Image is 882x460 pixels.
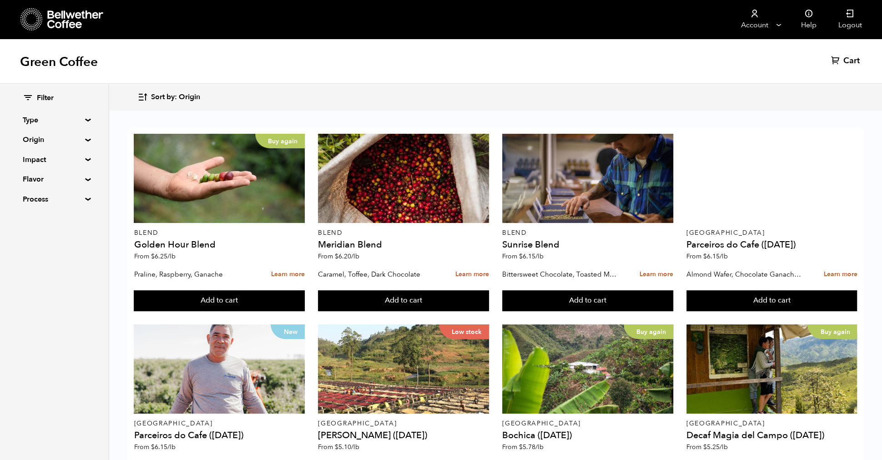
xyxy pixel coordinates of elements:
[151,252,175,261] bdi: 6.25
[23,174,86,185] summary: Flavor
[686,420,857,427] p: [GEOGRAPHIC_DATA]
[807,324,857,339] p: Buy again
[23,115,86,126] summary: Type
[703,443,707,451] span: $
[686,431,857,440] h4: Decaf Magia del Campo ([DATE])
[167,443,175,451] span: /lb
[318,240,489,249] h4: Meridian Blend
[335,252,359,261] bdi: 6.20
[720,252,728,261] span: /lb
[318,290,489,311] button: Add to cart
[535,443,544,451] span: /lb
[134,240,305,249] h4: Golden Hour Blend
[134,230,305,236] p: Blend
[318,443,359,451] span: From
[23,134,86,145] summary: Origin
[335,443,359,451] bdi: 5.10
[255,134,305,148] p: Buy again
[640,265,673,284] a: Learn more
[502,431,673,440] h4: Bochica ([DATE])
[134,443,175,451] span: From
[23,154,86,165] summary: Impact
[843,56,860,66] span: Cart
[502,443,544,451] span: From
[20,54,98,70] h1: Green Coffee
[318,252,359,261] span: From
[151,443,175,451] bdi: 6.15
[134,134,305,223] a: Buy again
[134,420,305,427] p: [GEOGRAPHIC_DATA]
[502,252,544,261] span: From
[502,290,673,311] button: Add to cart
[519,443,544,451] bdi: 5.78
[318,324,489,414] a: Low stock
[686,324,857,414] a: Buy again
[37,93,54,103] span: Filter
[335,443,338,451] span: $
[151,92,200,102] span: Sort by: Origin
[823,265,857,284] a: Learn more
[271,265,305,284] a: Learn more
[134,431,305,440] h4: Parceiros do Cafe ([DATE])
[134,324,305,414] a: New
[351,443,359,451] span: /lb
[439,324,489,339] p: Low stock
[318,431,489,440] h4: [PERSON_NAME] ([DATE])
[151,252,154,261] span: $
[686,268,803,281] p: Almond Wafer, Chocolate Ganache, Bing Cherry
[502,324,673,414] a: Buy again
[535,252,544,261] span: /lb
[318,230,489,236] p: Blend
[686,252,728,261] span: From
[502,230,673,236] p: Blend
[703,252,728,261] bdi: 6.15
[831,56,862,66] a: Cart
[455,265,489,284] a: Learn more
[271,324,305,339] p: New
[167,252,175,261] span: /lb
[519,252,523,261] span: $
[624,324,673,339] p: Buy again
[519,252,544,261] bdi: 6.15
[318,268,434,281] p: Caramel, Toffee, Dark Chocolate
[23,194,86,205] summary: Process
[137,86,200,108] button: Sort by: Origin
[134,252,175,261] span: From
[351,252,359,261] span: /lb
[686,443,728,451] span: From
[686,230,857,236] p: [GEOGRAPHIC_DATA]
[318,420,489,427] p: [GEOGRAPHIC_DATA]
[519,443,523,451] span: $
[134,268,250,281] p: Praline, Raspberry, Ganache
[502,240,673,249] h4: Sunrise Blend
[151,443,154,451] span: $
[335,252,338,261] span: $
[720,443,728,451] span: /lb
[502,420,673,427] p: [GEOGRAPHIC_DATA]
[502,268,619,281] p: Bittersweet Chocolate, Toasted Marshmallow, Candied Orange, Praline
[686,290,857,311] button: Add to cart
[686,240,857,249] h4: Parceiros do Cafe ([DATE])
[703,252,707,261] span: $
[703,443,728,451] bdi: 5.25
[134,290,305,311] button: Add to cart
